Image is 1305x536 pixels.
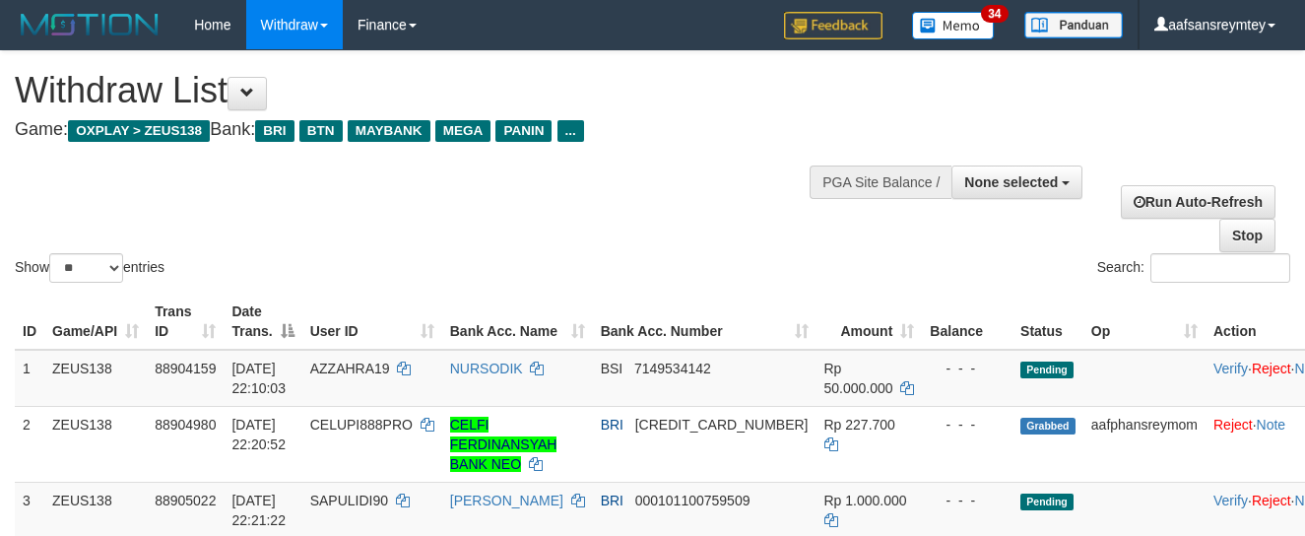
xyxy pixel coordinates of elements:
span: Copy 5859458209540955 to clipboard [635,417,809,433]
div: - - - [930,359,1005,378]
td: ZEUS138 [44,350,147,407]
img: Feedback.jpg [784,12,882,39]
td: 1 [15,350,44,407]
span: MEGA [435,120,491,142]
a: [PERSON_NAME] [450,493,563,508]
td: ZEUS138 [44,406,147,482]
th: Date Trans.: activate to sort column descending [224,294,301,350]
div: PGA Site Balance / [810,166,951,199]
span: 88904159 [155,361,216,376]
span: OXPLAY > ZEUS138 [68,120,210,142]
input: Search: [1150,253,1290,283]
th: Amount: activate to sort column ascending [816,294,923,350]
span: Rp 227.700 [824,417,895,433]
h1: Withdraw List [15,71,850,110]
img: panduan.png [1024,12,1123,38]
span: Copy 7149534142 to clipboard [634,361,711,376]
span: BTN [299,120,343,142]
th: User ID: activate to sort column ascending [302,294,442,350]
span: PANIN [495,120,552,142]
a: Reject [1252,493,1291,508]
a: Verify [1213,493,1248,508]
span: 88904980 [155,417,216,433]
span: 34 [981,5,1008,23]
span: [DATE] 22:20:52 [231,417,286,452]
span: ... [557,120,584,142]
th: Trans ID: activate to sort column ascending [147,294,224,350]
span: [DATE] 22:21:22 [231,493,286,528]
img: Button%20Memo.svg [912,12,995,39]
a: Reject [1252,361,1291,376]
a: Reject [1213,417,1253,433]
td: 2 [15,406,44,482]
span: BRI [255,120,294,142]
th: Bank Acc. Number: activate to sort column ascending [593,294,816,350]
th: ID [15,294,44,350]
select: Showentries [49,253,123,283]
span: BRI [601,493,623,508]
h4: Game: Bank: [15,120,850,140]
th: Game/API: activate to sort column ascending [44,294,147,350]
label: Search: [1097,253,1290,283]
div: - - - [930,415,1005,435]
th: Op: activate to sort column ascending [1083,294,1206,350]
span: AZZAHRA19 [310,361,390,376]
a: Verify [1213,361,1248,376]
span: Pending [1020,494,1074,510]
span: BSI [601,361,623,376]
span: Grabbed [1020,418,1076,435]
a: Stop [1219,219,1275,252]
span: [DATE] 22:10:03 [231,361,286,396]
td: aafphansreymom [1083,406,1206,482]
span: CELUPI888PRO [310,417,413,433]
a: NURSODIK [450,361,523,376]
a: Note [1257,417,1286,433]
span: Rp 1.000.000 [824,493,907,508]
div: - - - [930,491,1005,510]
span: 88905022 [155,493,216,508]
span: SAPULIDI90 [310,493,388,508]
span: None selected [964,174,1058,190]
span: Pending [1020,362,1074,378]
img: MOTION_logo.png [15,10,164,39]
span: Rp 50.000.000 [824,361,893,396]
th: Balance [922,294,1012,350]
a: CELFI FERDINANSYAH BANK NEO [450,417,557,472]
span: Copy 000101100759509 to clipboard [635,493,750,508]
button: None selected [951,166,1082,199]
th: Status [1012,294,1083,350]
span: BRI [601,417,623,433]
label: Show entries [15,253,164,283]
th: Bank Acc. Name: activate to sort column ascending [442,294,593,350]
span: MAYBANK [348,120,430,142]
a: Run Auto-Refresh [1121,185,1275,219]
